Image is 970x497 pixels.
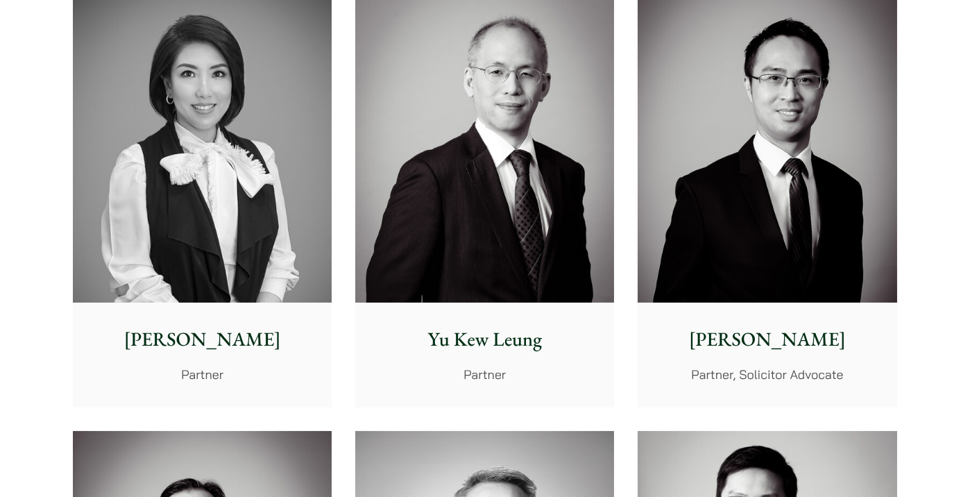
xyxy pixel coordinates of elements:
p: Partner, Solicitor Advocate [649,365,885,384]
p: Partner [84,365,321,384]
p: Yu Kew Leung [366,325,603,354]
p: [PERSON_NAME] [84,325,321,354]
p: Partner [366,365,603,384]
p: [PERSON_NAME] [649,325,885,354]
